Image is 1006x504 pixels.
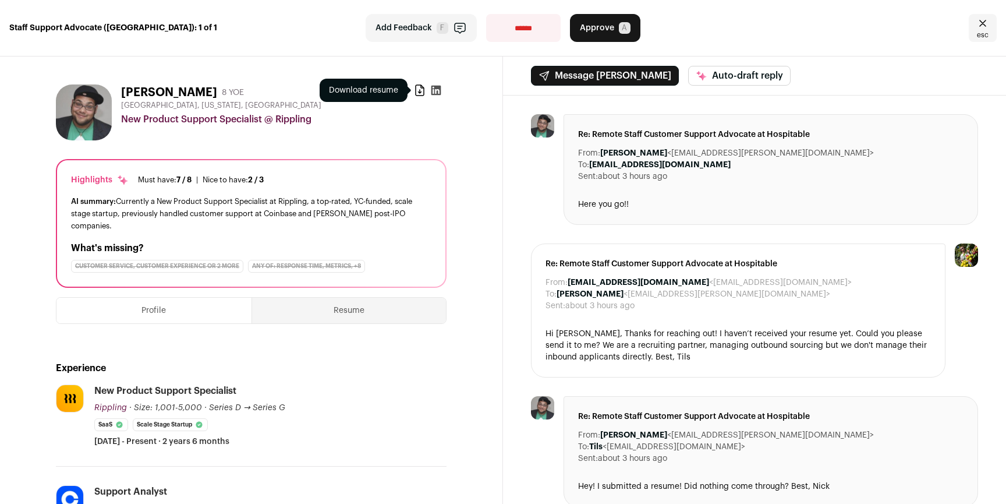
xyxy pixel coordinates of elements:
b: [EMAIL_ADDRESS][DOMAIN_NAME] [589,161,731,169]
span: AI summary: [71,198,116,205]
dt: Sent: [545,300,565,312]
dt: From: [578,147,600,159]
span: Approve [580,22,614,34]
img: e562c4dad33117b654ba302e9365930115076c0cad5cf2650e848c5676d6d55e.jpg [531,396,554,420]
span: esc [977,30,989,40]
img: 6689865-medium_jpg [955,244,978,267]
button: Approve A [570,14,640,42]
button: Add Feedback F [366,14,477,42]
dd: about 3 hours ago [598,453,667,464]
dd: <[EMAIL_ADDRESS][PERSON_NAME][DOMAIN_NAME]> [557,288,830,300]
b: Tils [589,443,603,451]
div: Any of: response time, metrics, +8 [248,260,365,273]
span: · [204,402,207,414]
div: Hey! I submitted a resume! Did nothing come through? Best, Nick [578,481,964,492]
img: e562c4dad33117b654ba302e9365930115076c0cad5cf2650e848c5676d6d55e.jpg [531,114,554,138]
div: New Product Support Specialist [94,385,236,397]
span: [DATE] - Present · 2 years 6 months [94,436,229,447]
dt: Sent: [578,453,598,464]
h1: [PERSON_NAME] [121,84,217,101]
dt: From: [545,277,568,288]
a: Close [969,14,997,42]
div: Highlights [71,174,129,186]
span: Re: Remote Staff Customer Support Advocate at Hospitable [578,129,964,140]
div: Nice to have: [203,175,264,185]
span: Series D → Series G [209,404,285,412]
div: Hi [PERSON_NAME], Thanks for reaching out! I haven’t received your resume yet. Could you please s... [545,328,931,363]
dd: <[EMAIL_ADDRESS][DOMAIN_NAME]> [589,441,745,453]
button: Resume [252,298,447,323]
dt: Sent: [578,171,598,182]
dd: about 3 hours ago [565,300,635,312]
div: Currently a New Product Support Specialist at Rippling, a top-rated, YC-funded, scale stage start... [71,195,431,232]
li: Scale Stage Startup [133,418,208,431]
li: SaaS [94,418,128,431]
span: 7 / 8 [176,176,192,184]
span: Rippling [94,404,127,412]
dt: To: [578,441,589,453]
img: 9f11a2ec6117d349d8a9490312d25e22cf5d44452555ad6f124a953e94289c0b.jpg [56,385,83,412]
span: A [619,22,630,34]
dt: From: [578,429,600,441]
dt: To: [545,288,557,300]
dd: <[EMAIL_ADDRESS][DOMAIN_NAME]> [568,277,852,288]
button: Profile [56,298,251,323]
div: 8 YOE [222,87,244,98]
span: Re: Remote Staff Customer Support Advocate at Hospitable [578,411,964,422]
dt: To: [578,159,589,171]
h2: What's missing? [71,241,431,255]
span: 2 / 3 [248,176,264,184]
span: [GEOGRAPHIC_DATA], [US_STATE], [GEOGRAPHIC_DATA] [121,101,321,110]
div: Download resume [320,79,408,102]
button: Auto-draft reply [688,66,791,86]
span: Add Feedback [376,22,432,34]
dd: <[EMAIL_ADDRESS][PERSON_NAME][DOMAIN_NAME]> [600,429,874,441]
b: [PERSON_NAME] [600,149,667,157]
dd: <[EMAIL_ADDRESS][PERSON_NAME][DOMAIN_NAME]> [600,147,874,159]
span: · Size: 1,001-5,000 [129,404,202,412]
button: Message [PERSON_NAME] [531,66,679,86]
div: Support Analyst [94,485,167,498]
ul: | [138,175,264,185]
div: New Product Support Specialist @ Rippling [121,112,447,126]
h2: Experience [56,361,447,375]
img: e562c4dad33117b654ba302e9365930115076c0cad5cf2650e848c5676d6d55e.jpg [56,84,112,140]
b: [EMAIL_ADDRESS][DOMAIN_NAME] [568,279,709,287]
span: F [437,22,448,34]
div: Here you go!! [578,199,964,210]
dd: about 3 hours ago [598,171,667,182]
div: Must have: [138,175,192,185]
b: [PERSON_NAME] [557,290,624,298]
b: [PERSON_NAME] [600,431,667,439]
strong: Staff Support Advocate ([GEOGRAPHIC_DATA]): 1 of 1 [9,22,217,34]
div: Customer Service, Customer Experience or 2 more [71,260,243,273]
span: Re: Remote Staff Customer Support Advocate at Hospitable [545,258,931,270]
